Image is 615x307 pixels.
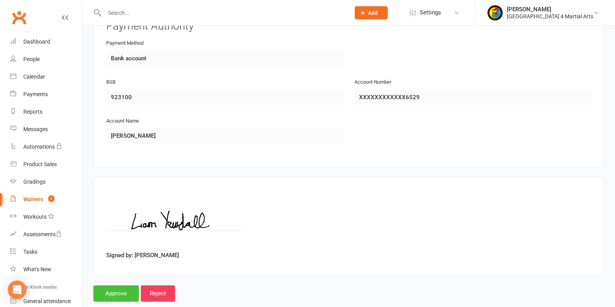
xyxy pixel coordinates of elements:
[106,20,591,32] h3: Payment Authority
[23,249,37,255] div: Tasks
[141,286,175,302] input: Reject
[23,179,46,185] div: Gradings
[507,13,593,20] div: [GEOGRAPHIC_DATA] 4 Martial Arts
[355,79,392,87] label: Account Number
[10,121,82,138] a: Messages
[93,286,139,302] input: Approve
[9,8,29,27] a: Clubworx
[10,173,82,191] a: Gradings
[106,79,116,87] label: BSB
[23,144,55,150] div: Automations
[106,40,144,48] label: Payment Method
[10,138,82,156] a: Automations
[10,68,82,86] a: Calendar
[10,86,82,103] a: Payments
[10,191,82,208] a: Waivers 1
[10,33,82,51] a: Dashboard
[8,281,26,299] div: Open Intercom Messenger
[420,4,441,21] span: Settings
[106,251,179,260] label: Signed by: [PERSON_NAME]
[48,195,54,202] span: 1
[368,10,378,16] span: Add
[10,51,82,68] a: People
[23,109,42,115] div: Reports
[23,91,48,97] div: Payments
[10,208,82,226] a: Workouts
[10,156,82,173] a: Product Sales
[23,161,57,167] div: Product Sales
[23,39,50,45] div: Dashboard
[106,190,242,248] img: image1760159405.png
[10,226,82,243] a: Assessments
[10,243,82,261] a: Tasks
[106,118,139,126] label: Account Name
[23,298,71,304] div: General attendance
[10,103,82,121] a: Reports
[355,6,388,19] button: Add
[23,214,47,220] div: Workouts
[23,126,48,132] div: Messages
[23,74,45,80] div: Calendar
[23,56,40,62] div: People
[507,6,593,13] div: [PERSON_NAME]
[23,231,62,237] div: Assessments
[487,5,503,21] img: thumb_image1683609340.png
[102,7,345,18] input: Search...
[23,266,51,272] div: What's New
[10,261,82,278] a: What's New
[23,196,43,202] div: Waivers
